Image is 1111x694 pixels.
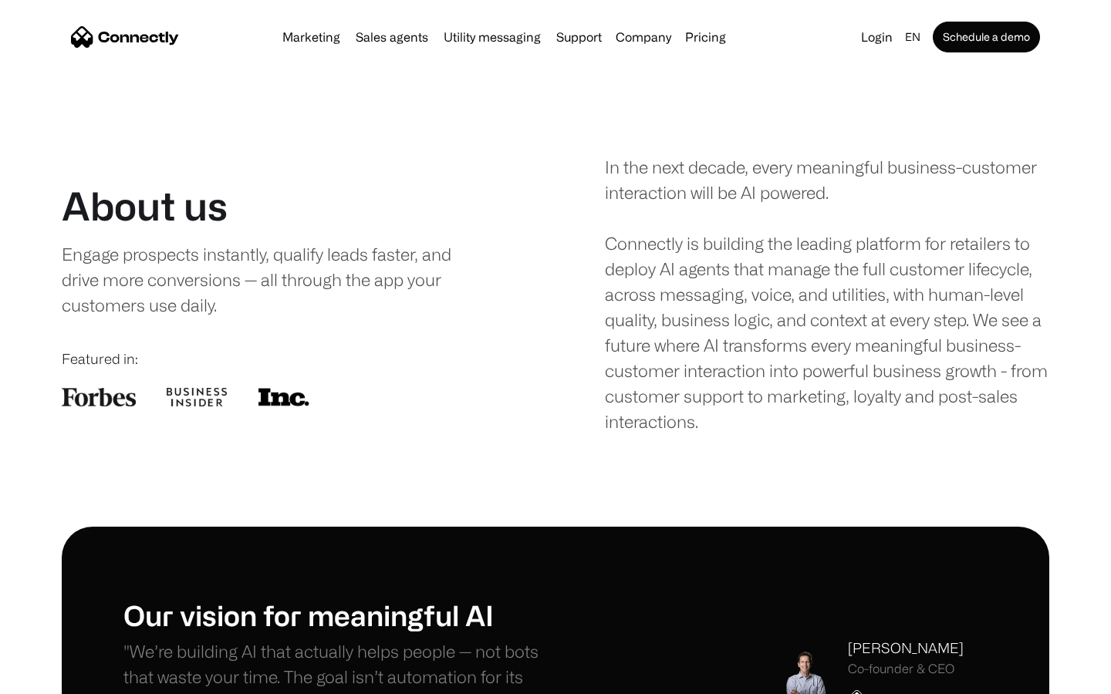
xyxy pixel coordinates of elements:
div: Company [616,26,671,48]
h1: Our vision for meaningful AI [123,598,555,632]
a: Sales agents [350,31,434,43]
div: [PERSON_NAME] [848,638,964,659]
a: Marketing [276,31,346,43]
ul: Language list [31,667,93,689]
a: Pricing [679,31,732,43]
div: en [905,26,920,48]
a: Login [855,26,899,48]
div: Featured in: [62,349,506,369]
a: Schedule a demo [933,22,1040,52]
div: Co-founder & CEO [848,662,964,676]
h1: About us [62,183,228,229]
div: Engage prospects instantly, qualify leads faster, and drive more conversions — all through the ap... [62,241,484,318]
div: In the next decade, every meaningful business-customer interaction will be AI powered. Connectly ... [605,154,1049,434]
aside: Language selected: English [15,665,93,689]
a: Utility messaging [437,31,547,43]
a: Support [550,31,608,43]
